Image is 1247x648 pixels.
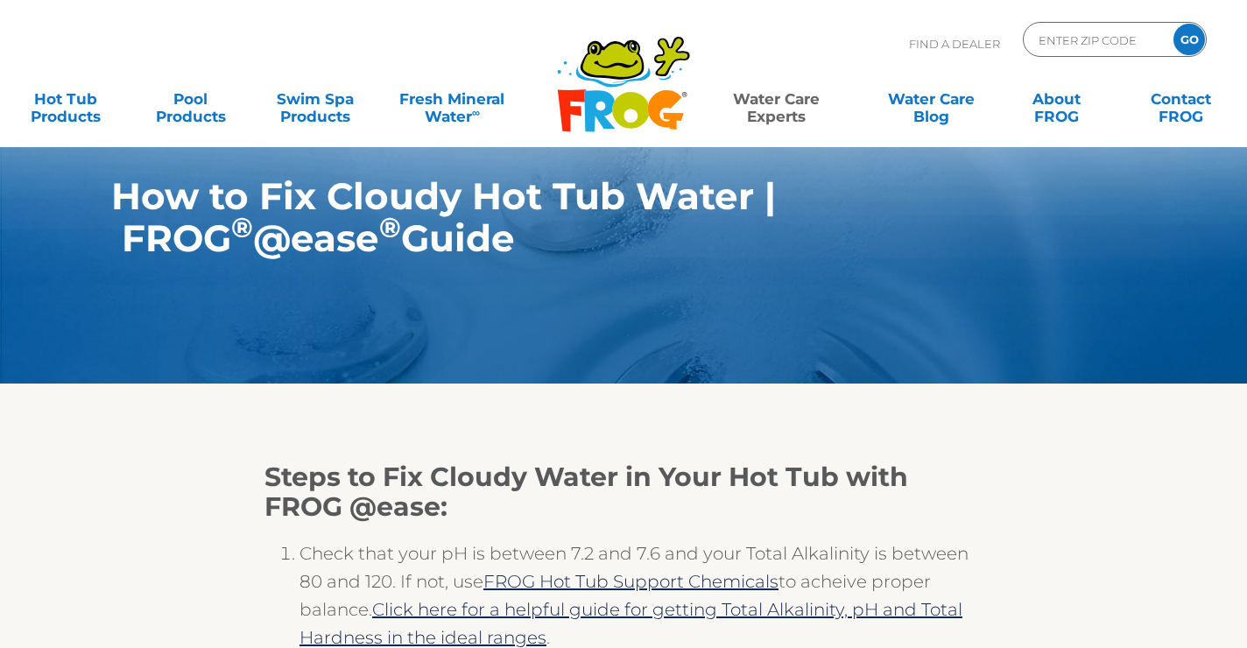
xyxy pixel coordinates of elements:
[1132,81,1229,116] a: ContactFROG
[111,175,1054,259] h1: How to Fix Cloudy Hot Tub Water | FROG @ease Guide
[18,81,115,116] a: Hot TubProducts
[379,211,401,244] sup: ®
[1037,27,1155,53] input: Zip Code Form
[483,571,778,592] a: FROG Hot Tub Support Chemicals
[299,599,962,648] a: Click here for a helpful guide for getting Total Alkalinity, pH and Total Hardness in the ideal r...
[264,461,908,523] strong: Steps to Fix Cloudy Water in Your Hot Tub with FROG @ease:
[231,211,253,244] sup: ®
[909,22,1000,66] p: Find A Dealer
[698,81,856,116] a: Water CareExperts
[472,106,480,119] sup: ∞
[142,81,239,116] a: PoolProducts
[884,81,981,116] a: Water CareBlog
[1008,81,1105,116] a: AboutFROG
[1173,24,1205,55] input: GO
[391,81,512,116] a: Fresh MineralWater∞
[267,81,364,116] a: Swim SpaProducts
